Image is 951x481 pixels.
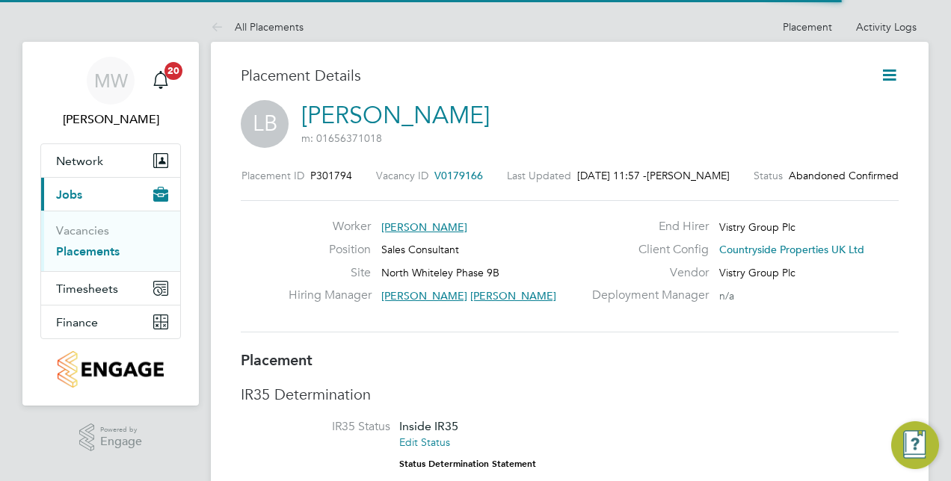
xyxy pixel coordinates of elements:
span: Network [56,154,103,168]
label: Client Config [583,242,709,258]
label: Placement ID [241,169,304,182]
label: End Hirer [583,219,709,235]
a: Placement [783,20,832,34]
a: All Placements [211,20,304,34]
label: Last Updated [507,169,571,182]
span: Confirmed [849,169,899,182]
a: Placements [56,244,120,258]
a: Edit Status [399,435,450,449]
span: LB [241,100,289,148]
label: Vacancy ID [376,169,428,182]
span: Finance [56,315,98,329]
span: 20 [164,62,182,80]
span: Vistry Group Plc [719,266,795,279]
a: Go to home page [40,351,181,388]
span: Timesheets [56,282,118,296]
span: Jobs [56,187,82,202]
span: [PERSON_NAME] [381,220,467,234]
label: IR35 Status [241,419,390,435]
span: Vistry Group Plc [719,220,795,234]
span: MW [94,71,128,90]
label: Hiring Manager [289,288,371,303]
label: Status [754,169,783,182]
span: [PERSON_NAME] [381,289,467,302]
button: Engage Resource Center [891,421,939,469]
label: Worker [289,219,371,235]
span: Abandoned [789,169,846,182]
span: [PERSON_NAME] [647,169,730,182]
strong: Status Determination Statement [399,459,536,469]
a: [PERSON_NAME] [301,101,490,130]
span: Sales Consultant [381,243,459,256]
label: Site [289,265,371,281]
span: Countryside Properties UK Ltd [719,243,864,256]
a: Activity Logs [856,20,917,34]
span: Engage [100,435,142,448]
span: Powered by [100,423,142,436]
a: Go to account details [40,57,181,128]
h3: Placement Details [241,66,846,85]
span: North Whiteley Phase 9B [381,266,499,279]
a: Vacancies [56,223,109,238]
nav: Main navigation [22,42,199,406]
span: [PERSON_NAME] [470,289,556,302]
span: Inside IR35 [399,419,458,433]
label: Vendor [583,265,709,281]
label: Position [289,242,371,258]
span: m: 01656371018 [301,131,382,145]
b: Placement [241,351,313,369]
span: [DATE] 11:57 - [577,169,647,182]
span: n/a [719,289,734,302]
h3: IR35 Determination [241,385,899,404]
label: Deployment Manager [583,288,709,303]
img: countryside-properties-logo-retina.png [58,351,163,388]
span: V0179166 [434,169,483,182]
span: Molly Webb [40,111,181,128]
span: P301794 [310,169,352,182]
